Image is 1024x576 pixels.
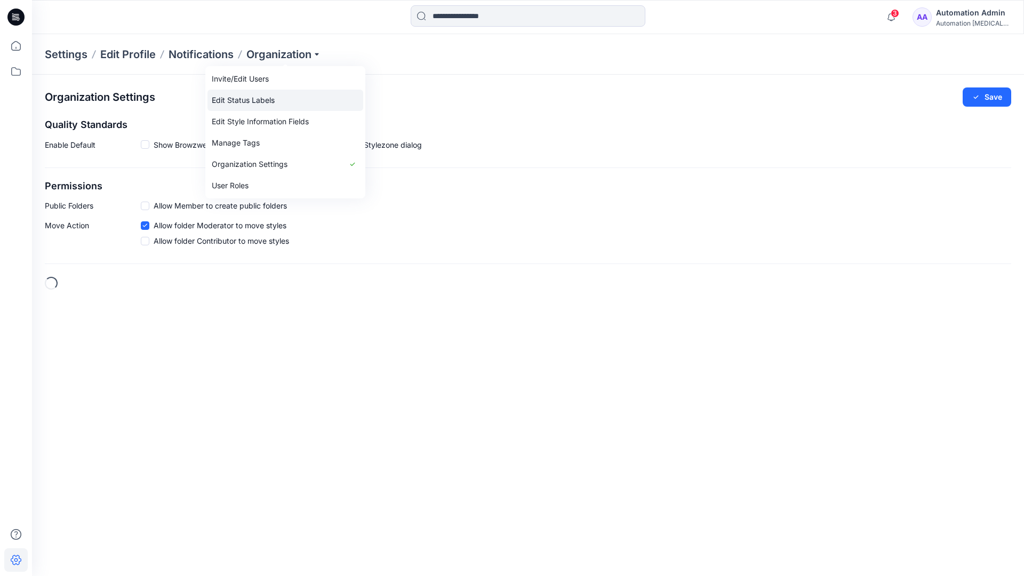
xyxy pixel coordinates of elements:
[45,91,155,103] h2: Organization Settings
[154,235,289,246] span: Allow folder Contributor to move styles
[154,200,287,211] span: Allow Member to create public folders
[207,111,363,132] a: Edit Style Information Fields
[45,139,141,155] p: Enable Default
[45,47,87,62] p: Settings
[45,119,1011,131] h2: Quality Standards
[207,68,363,90] a: Invite/Edit Users
[891,9,899,18] span: 3
[936,19,1011,27] div: Automation [MEDICAL_DATA]...
[45,220,141,251] p: Move Action
[45,181,1011,192] h2: Permissions
[169,47,234,62] a: Notifications
[100,47,156,62] a: Edit Profile
[207,132,363,154] a: Manage Tags
[207,175,363,196] a: User Roles
[936,6,1011,19] div: Automation Admin
[207,90,363,111] a: Edit Status Labels
[963,87,1011,107] button: Save
[154,139,422,150] span: Show Browzwear’s default quality standards in the Share to Stylezone dialog
[207,154,363,175] a: Organization Settings
[913,7,932,27] div: AA
[45,200,141,211] p: Public Folders
[154,220,286,231] span: Allow folder Moderator to move styles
